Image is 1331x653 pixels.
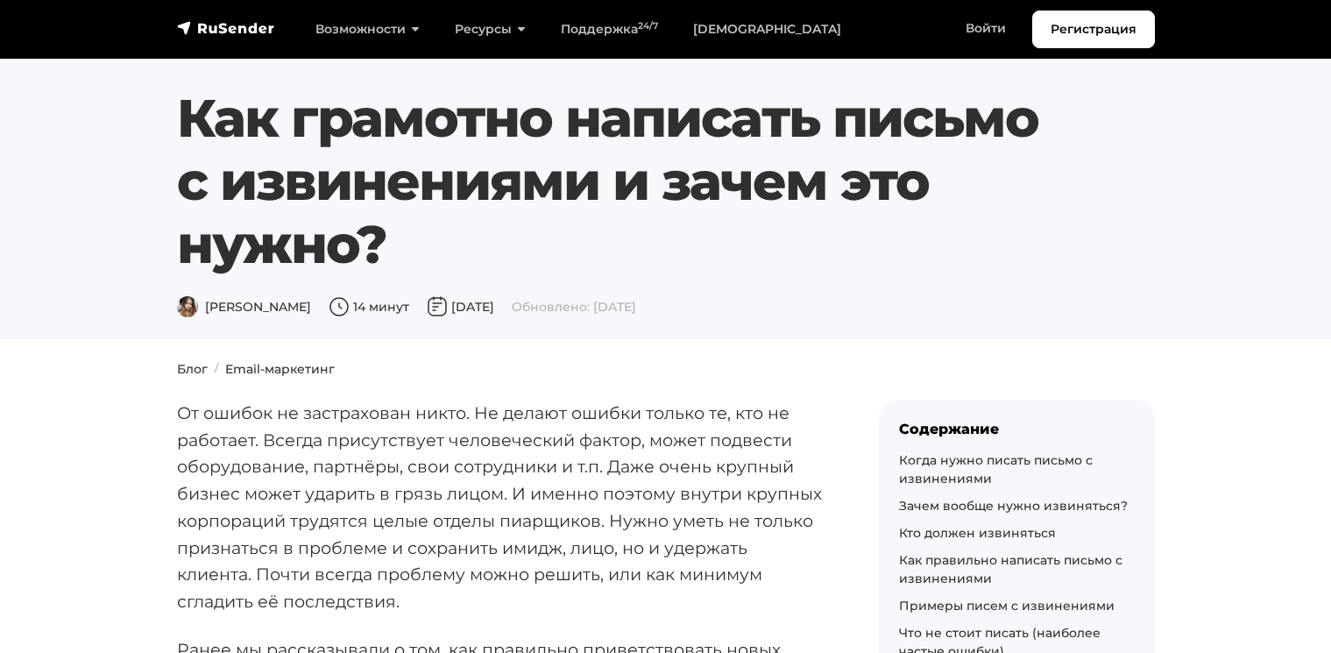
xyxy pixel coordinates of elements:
[427,296,448,317] img: Дата публикации
[899,421,1134,437] div: Содержание
[638,20,658,32] sup: 24/7
[543,11,676,47] a: Поддержка24/7
[1032,11,1155,48] a: Регистрация
[329,299,409,315] span: 14 минут
[899,552,1122,586] a: Как правильно написать письмо с извинениями
[427,299,494,315] span: [DATE]
[329,296,350,317] img: Время чтения
[899,498,1128,514] a: Зачем вообще нужно извиняться?
[899,598,1115,614] a: Примеры писем с извинениями
[177,87,1072,276] h1: Как грамотно написать письмо с извинениями и зачем это нужно?
[208,360,335,379] li: Email-маркетинг
[899,452,1093,486] a: Когда нужно писать письмо с извинениями
[166,360,1165,379] nav: breadcrumb
[948,11,1023,46] a: Войти
[177,400,822,615] p: От ошибок не застрахован никто. Не делают ошибки только те, кто не работает. Всегда присутствует ...
[512,299,636,315] span: Обновлено: [DATE]
[177,361,208,377] a: Блог
[676,11,859,47] a: [DEMOGRAPHIC_DATA]
[298,11,437,47] a: Возможности
[177,19,275,37] img: RuSender
[437,11,543,47] a: Ресурсы
[899,525,1056,541] a: Кто должен извиняться
[177,299,311,315] span: [PERSON_NAME]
